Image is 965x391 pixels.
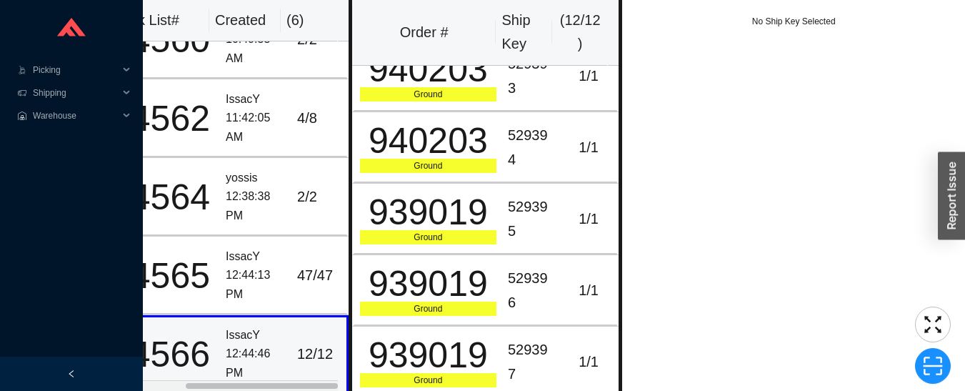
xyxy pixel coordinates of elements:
div: 940203 [360,51,496,87]
div: 529396 [508,267,555,315]
span: fullscreen [916,314,950,335]
div: 11:42:05 AM [226,109,286,147]
div: 64566 [106,337,214,372]
div: ( 12 / 12 ) [558,9,602,56]
div: 12:38:38 PM [226,187,286,225]
div: 940203 [360,123,496,159]
div: 1 / 1 [566,136,611,159]
button: scan [915,348,951,384]
div: IssacY [226,326,286,345]
div: 64564 [106,179,214,215]
span: Warehouse [33,104,119,127]
div: 1 / 1 [566,207,611,231]
div: 64565 [106,258,214,294]
div: 529397 [508,338,555,386]
div: ( 6 ) [286,9,332,32]
div: 12 / 12 [297,342,341,366]
div: 939019 [360,337,496,373]
div: 529395 [508,195,555,243]
span: Picking [33,59,119,81]
div: Ground [360,373,496,387]
div: 529394 [508,124,555,172]
div: 939019 [360,194,496,230]
div: 529393 [508,52,555,100]
div: Ground [360,230,496,244]
div: 939019 [360,266,496,302]
span: scan [916,355,950,377]
div: 12:44:13 PM [226,266,286,304]
div: 47 / 47 [297,264,341,287]
div: yossis [226,169,286,188]
div: 64560 [106,22,214,58]
div: Ground [360,302,496,316]
div: 2 / 2 [297,185,341,209]
div: 1 / 1 [566,350,611,374]
div: 1 / 1 [566,279,611,302]
div: IssacY [226,247,286,267]
span: left [67,370,76,378]
div: 10:49:55 AM [226,30,286,68]
div: Ground [360,87,496,102]
div: 4 / 8 [297,107,341,130]
div: Ground [360,159,496,173]
div: IssacY [226,90,286,109]
div: 12:44:46 PM [226,345,286,382]
div: 1 / 1 [566,64,611,88]
span: Shipping [33,81,119,104]
div: No Ship Key Selected [622,14,965,29]
button: fullscreen [915,307,951,342]
div: 64562 [106,101,214,137]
